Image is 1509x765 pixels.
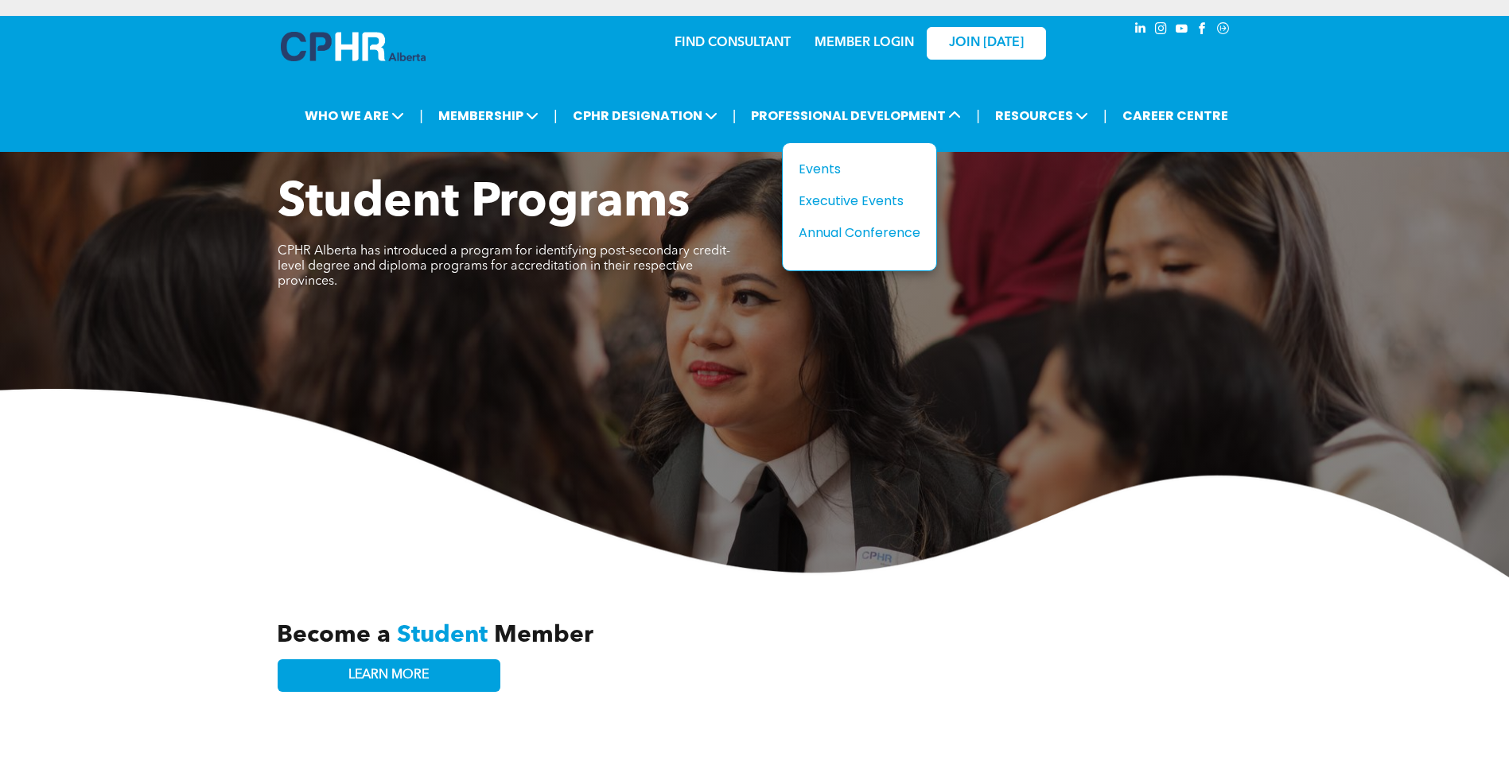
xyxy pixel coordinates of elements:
[1132,20,1149,41] a: linkedin
[1103,99,1107,132] li: |
[278,180,690,227] span: Student Programs
[281,32,426,61] img: A blue and white logo for cp alberta
[927,27,1046,60] a: JOIN [DATE]
[419,99,423,132] li: |
[1194,20,1211,41] a: facebook
[1153,20,1170,41] a: instagram
[568,101,722,130] span: CPHR DESIGNATION
[1215,20,1232,41] a: Social network
[799,159,920,179] a: Events
[675,37,791,49] a: FIND CONSULTANT
[434,101,543,130] span: MEMBERSHIP
[397,623,488,647] span: Student
[799,223,908,243] div: Annual Conference
[277,623,391,647] span: Become a
[1173,20,1191,41] a: youtube
[799,191,920,211] a: Executive Events
[278,245,730,288] span: CPHR Alberta has introduced a program for identifying post-secondary credit-level degree and dipl...
[1118,101,1233,130] a: CAREER CENTRE
[799,223,920,243] a: Annual Conference
[348,668,429,683] span: LEARN MORE
[278,659,500,692] a: LEARN MORE
[300,101,409,130] span: WHO WE ARE
[554,99,558,132] li: |
[990,101,1093,130] span: RESOURCES
[494,623,593,647] span: Member
[976,99,980,132] li: |
[746,101,966,130] span: PROFESSIONAL DEVELOPMENT
[815,37,914,49] a: MEMBER LOGIN
[949,36,1024,51] span: JOIN [DATE]
[733,99,737,132] li: |
[799,191,908,211] div: Executive Events
[799,159,908,179] div: Events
